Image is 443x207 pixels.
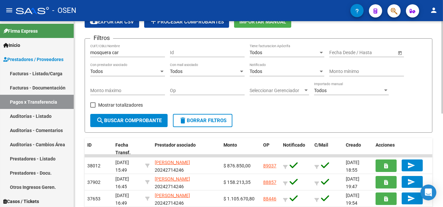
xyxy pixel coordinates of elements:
a: 88446 [263,196,276,201]
mat-icon: person [430,6,438,14]
span: $ 158.213,35 [223,180,251,185]
mat-icon: delete [179,117,187,124]
input: Fecha inicio [329,50,353,55]
span: [PERSON_NAME] [155,176,190,182]
mat-icon: cloud_download [90,17,98,25]
span: [DATE] 18:55 [346,160,359,173]
span: Monto [223,142,237,148]
span: [DATE] 15:49 [115,160,129,173]
datatable-header-cell: Creado [343,138,373,160]
span: Todos [250,50,262,55]
span: 37653 [87,196,101,201]
span: Todos [250,69,262,74]
datatable-header-cell: C/Mail [312,138,343,160]
span: 20242714246 [155,176,190,189]
datatable-header-cell: Monto [221,138,261,160]
button: Importar Manual [234,16,291,28]
span: ID [87,142,92,148]
mat-icon: add [149,17,157,25]
span: Prestador asociado [155,142,196,148]
mat-icon: send [407,194,415,202]
a: 89037 [263,163,276,168]
datatable-header-cell: Acciones [373,138,432,160]
button: Buscar Comprobante [90,114,168,127]
span: [DATE] 19:47 [346,176,359,189]
datatable-header-cell: Notificado [280,138,312,160]
span: Todos [314,88,327,93]
span: Acciones [376,142,395,148]
datatable-header-cell: Fecha Transf. [113,138,142,160]
span: Inicio [3,42,20,49]
datatable-header-cell: Prestador asociado [152,138,221,160]
span: Seleccionar Gerenciador [250,88,303,93]
mat-icon: send [407,161,415,169]
span: Firma Express [3,27,38,35]
span: Todos [90,69,103,74]
mat-icon: search [96,117,104,124]
span: OP [263,142,269,148]
span: Creado [346,142,361,148]
mat-icon: send [407,178,415,186]
span: Exportar CSV [90,19,134,25]
button: Exportar CSV [85,16,139,28]
span: C/Mail [314,142,328,148]
button: Procesar Comprobantes [144,16,229,28]
datatable-header-cell: ID [85,138,113,160]
span: 20242714246 [155,193,190,206]
span: Prestadores / Proveedores [3,56,63,63]
span: Casos / Tickets [3,198,39,205]
mat-icon: menu [5,6,13,14]
div: Open Intercom Messenger [421,185,436,200]
button: Borrar Filtros [173,114,232,127]
span: [PERSON_NAME] [155,193,190,198]
button: Open calendar [396,49,403,56]
span: [PERSON_NAME] [155,160,190,165]
span: - OSEN [52,3,76,18]
span: Procesar Comprobantes [149,19,224,25]
span: Notificado [283,142,305,148]
span: Fecha Transf. [115,142,131,155]
datatable-header-cell: OP [261,138,280,160]
span: Todos [170,69,182,74]
span: Importar Manual [239,19,286,25]
span: $ 876.850,00 [223,163,251,168]
span: 37902 [87,180,101,185]
span: $ 1.105.670,80 [223,196,255,201]
span: [DATE] 19:54 [346,193,359,206]
span: Buscar Comprobante [96,118,162,123]
a: 88857 [263,180,276,185]
h3: Filtros [90,33,113,43]
span: Mostrar totalizadores [98,101,143,109]
span: 38012 [87,163,101,168]
span: [DATE] 16:45 [115,176,129,189]
span: 20242714246 [155,160,190,173]
span: Borrar Filtros [179,118,226,123]
span: [DATE] 16:49 [115,193,129,206]
input: Fecha fin [359,50,391,55]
